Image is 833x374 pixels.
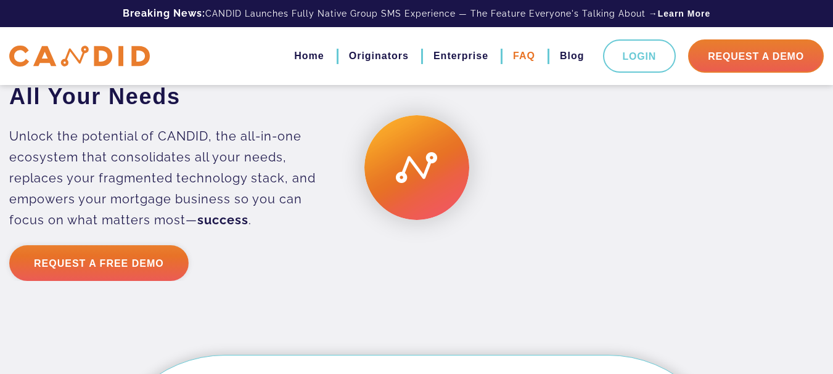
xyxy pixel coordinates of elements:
[603,39,676,73] a: Login
[560,46,585,67] a: Blog
[197,213,248,227] strong: success
[513,46,535,67] a: FAQ
[123,7,205,19] b: Breaking News:
[9,245,189,281] a: Request a Free Demo
[349,46,409,67] a: Originators
[658,7,710,20] a: Learn More
[9,126,318,230] p: Unlock the potential of CANDID, the all-in-one ecosystem that consolidates all your needs, replac...
[9,46,150,67] img: CANDID APP
[433,46,488,67] a: Enterprise
[688,39,824,73] a: Request A Demo
[294,46,324,67] a: Home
